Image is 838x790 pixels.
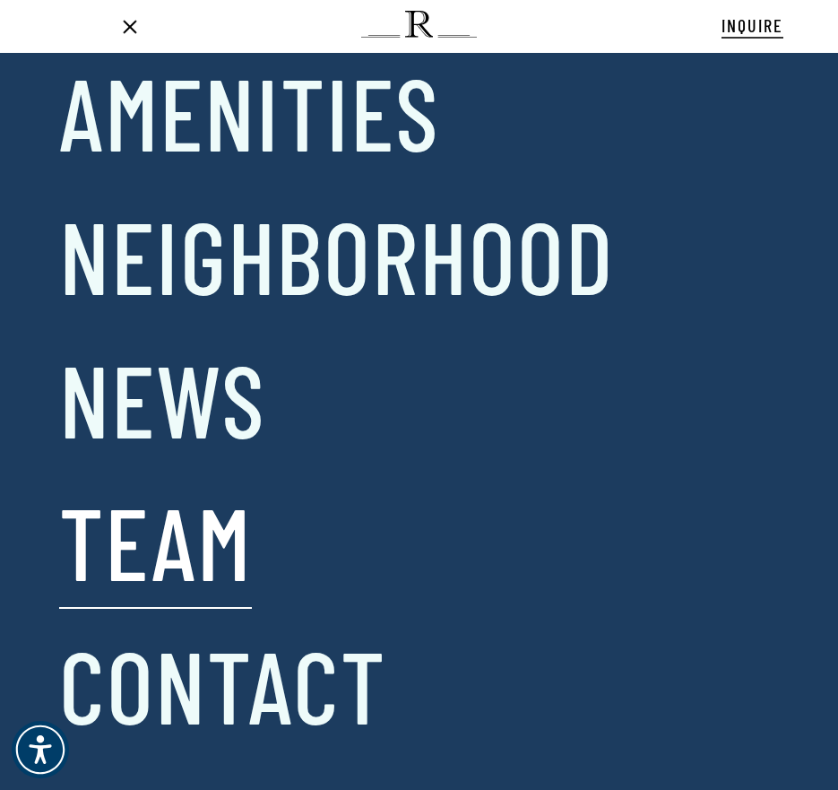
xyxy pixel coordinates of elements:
[59,47,440,178] a: Amenities
[59,620,386,751] a: Contact
[721,14,783,36] span: INQUIRE
[721,5,783,43] a: INQUIRE
[59,334,266,464] a: News
[361,11,477,38] img: The Regent
[12,721,69,778] div: Accessibility Menu
[121,18,141,36] a: Navigation Menu
[59,190,615,321] a: Neighborhood
[59,476,252,607] a: Team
